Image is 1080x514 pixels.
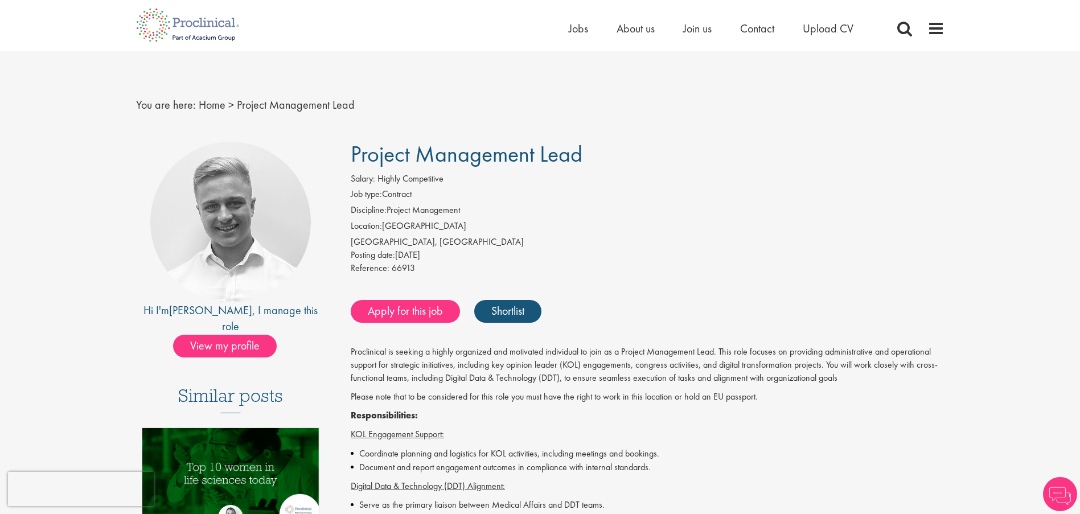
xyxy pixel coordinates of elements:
[351,300,460,323] a: Apply for this job
[351,447,945,460] li: Coordinate planning and logistics for KOL activities, including meetings and bookings.
[351,204,945,220] li: Project Management
[150,142,311,302] img: imeage of recruiter Joshua Bye
[173,337,288,352] a: View my profile
[173,335,277,357] span: View my profile
[237,97,355,112] span: Project Management Lead
[351,204,387,217] label: Discipline:
[351,346,945,385] p: Proclinical is seeking a highly organized and motivated individual to join as a Project Managemen...
[351,460,945,474] li: Document and report engagement outcomes in compliance with internal standards.
[617,21,655,36] a: About us
[169,303,252,318] a: [PERSON_NAME]
[351,220,382,233] label: Location:
[178,386,283,413] h3: Similar posts
[740,21,774,36] a: Contact
[351,428,444,440] span: KOL Engagement Support:
[683,21,712,36] a: Join us
[351,262,389,275] label: Reference:
[351,188,382,201] label: Job type:
[351,188,945,204] li: Contract
[351,390,945,404] p: Please note that to be considered for this role you must have the right to work in this location ...
[351,236,945,249] div: [GEOGRAPHIC_DATA], [GEOGRAPHIC_DATA]
[351,249,395,261] span: Posting date:
[351,220,945,236] li: [GEOGRAPHIC_DATA]
[392,262,415,274] span: 66913
[351,498,945,512] li: Serve as the primary liaison between Medical Affairs and DDT teams.
[228,97,234,112] span: >
[351,409,418,421] strong: Responsibilities:
[803,21,853,36] a: Upload CV
[569,21,588,36] a: Jobs
[474,300,541,323] a: Shortlist
[136,302,326,335] div: Hi I'm , I manage this role
[351,249,945,262] div: [DATE]
[351,480,505,492] span: Digital Data & Technology (DDT) Alignment:
[351,172,375,186] label: Salary:
[1043,477,1077,511] img: Chatbot
[351,139,582,168] span: Project Management Lead
[377,172,444,184] span: Highly Competitive
[8,472,154,506] iframe: reCAPTCHA
[136,97,196,112] span: You are here:
[199,97,225,112] a: breadcrumb link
